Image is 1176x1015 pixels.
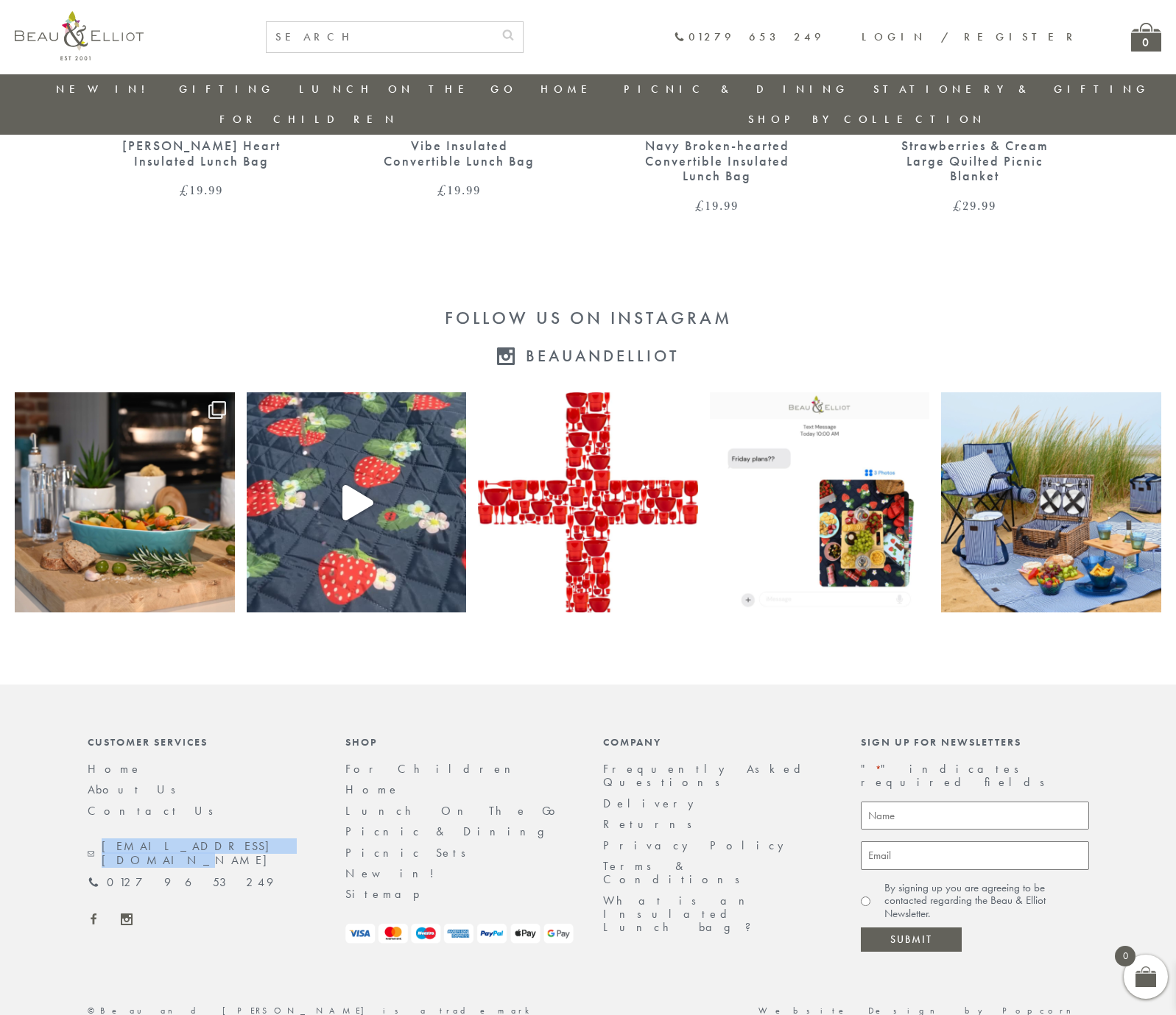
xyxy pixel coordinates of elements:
[603,796,702,811] a: Delivery
[873,82,1149,96] a: Stationery & Gifting
[862,29,1080,44] a: Login / Register
[478,392,698,612] img: It's coming home! (Hopefully 🤞) ❤️🤍 Who will you be watching todays match with?! ⚽ #ItsComingHome...
[88,803,223,818] a: Contact Us
[345,824,559,839] a: Picnic & Dining
[861,736,1089,748] div: Sign up for newsletters
[526,347,679,365] div: Beauandelliot
[748,112,986,127] a: Shop by collection
[15,392,235,612] a: Clone
[345,803,564,818] a: Lunch On The Go
[371,138,548,169] div: Vibe Insulated Convertible Lunch Bag
[953,197,962,214] span: £
[345,845,476,860] a: Picnic Sets
[1115,946,1135,966] span: 0
[603,736,831,748] div: Company
[629,138,806,184] div: Navy Broken-hearted Convertible Insulated Lunch Bag
[603,816,702,832] a: Returns
[674,31,825,43] a: 01279 653 249
[941,392,1161,612] img: What are your plans now that the kids have broken up from school?! Perhaps a staycation? From bea...
[180,181,189,199] span: £
[345,924,574,944] img: payment-logos.png
[113,138,290,169] div: [PERSON_NAME] Heart Insulated Lunch Bag
[342,485,373,520] svg: Play
[884,882,1089,920] label: By signing up you are agreeing to be contacted regarding the Beau & Elliot Newsletter.
[179,82,275,96] a: Gifting
[247,392,467,612] img: The ‘must have’ picnic blanket! ☀️ Grab yours today #beauandelliot #reeloftheday #picnicgear #pic...
[180,181,223,199] bdi: 19.99
[88,761,142,777] a: Home
[497,347,679,365] a: Beauandelliot
[695,197,739,214] bdi: 19.99
[603,761,810,790] a: Frequently Asked Questions
[445,306,732,329] a: Follow us on Instagram
[345,866,445,881] a: New in!
[208,401,226,419] svg: Clone
[861,841,1089,870] input: Email
[1131,23,1161,52] a: 0
[88,840,316,867] a: [EMAIL_ADDRESS][DOMAIN_NAME]
[437,181,447,199] span: £
[267,22,493,52] input: SEARCH
[345,761,522,777] a: For Children
[603,893,763,936] a: What is an Insulated Lunch bag?
[88,736,316,748] div: Customer Services
[603,838,792,853] a: Privacy Policy
[861,802,1089,830] input: Name
[953,197,996,214] bdi: 29.99
[861,927,962,952] input: Submit
[345,736,574,748] div: Shop
[15,11,144,60] img: logo
[88,876,273,889] a: 01279 653 249
[861,763,1089,790] p: " " indicates required fields
[695,197,705,214] span: £
[437,181,481,199] bdi: 19.99
[88,782,186,797] a: About Us
[299,82,517,96] a: Lunch On The Go
[541,82,599,96] a: Home
[345,886,440,902] a: Sitemap
[624,82,849,96] a: Picnic & Dining
[56,82,155,96] a: New in!
[887,138,1063,184] div: Strawberries & Cream Large Quilted Picnic Blanket
[219,112,398,127] a: For Children
[710,392,930,612] img: Tag your picnic partner below 👇🍓 #PicnicVibes #PicnicTime #OutdoorDining #PicnicIdeas #FoodieFun ...
[603,858,750,887] a: Terms & Conditions
[247,392,467,612] a: Play
[345,782,400,797] a: Home
[15,392,235,612] img: It looks like we have a few wet and windy days coming up, the perfect excuse to stay inside and i...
